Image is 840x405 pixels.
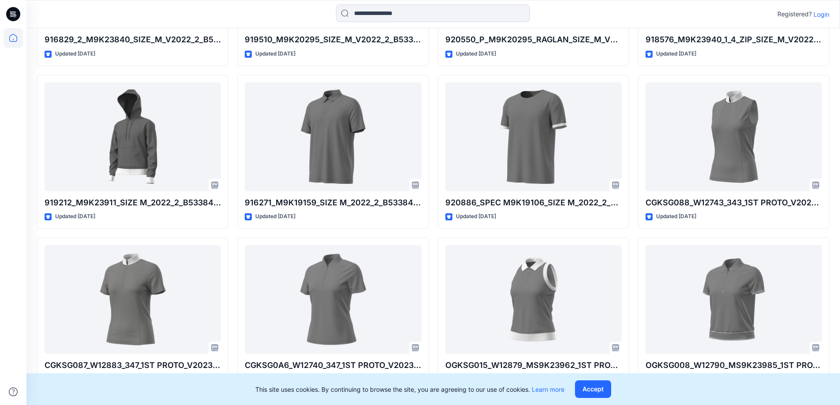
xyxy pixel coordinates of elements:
p: Updated [DATE] [656,212,696,221]
p: OGKSG015_W12879_MS9K23962_1ST PROTO_V2023.1.5_2024.11.6 [445,359,622,372]
p: Updated [DATE] [55,212,95,221]
p: Updated [DATE] [456,212,496,221]
p: OGKSG008_W12790_MS9K23985_1ST PROTO_V2023.1.5_2024.11.1 [646,359,822,372]
a: OGKSG008_W12790_MS9K23985_1ST PROTO_V2023.1.5_2024.11.1 [646,245,822,354]
p: This site uses cookies. By continuing to browse the site, you are agreeing to our use of cookies. [255,385,564,394]
p: CGKSG0A6_W12740_347_1ST PROTO_V2023.1.5_2024.11.22 [245,359,421,372]
p: 920550_P_M9K20295_RAGLAN_SIZE_M_V2022_2_B53384_HA_11_26_24 [445,33,622,46]
p: 920886_SPEC M9K19106_SIZE M_2022_2_B53384_MP_9_17_24 (1) [445,197,622,209]
a: OGKSG015_W12879_MS9K23962_1ST PROTO_V2023.1.5_2024.11.6 [445,245,622,354]
p: Registered? [777,9,812,19]
p: 919510_M9K20295_SIZE_M_V2022_2_B53384_HA_11_25_24 [245,33,421,46]
p: Updated [DATE] [55,49,95,59]
p: Login [814,10,829,19]
a: Learn more [532,386,564,393]
a: CGKSG087_W12883_347_1ST PROTO_V2023.1.5_2024.11.23 [45,245,221,354]
p: Updated [DATE] [656,49,696,59]
a: 916271_M9K19159_SIZE M_2022_2_B53384_HA_11_19_24 [245,82,421,191]
p: 919212_M9K23911_SIZE M_2022_2_B53384_HA_11_19_24 [45,197,221,209]
button: Accept [575,380,611,398]
a: 919212_M9K23911_SIZE M_2022_2_B53384_HA_11_19_24 [45,82,221,191]
p: Updated [DATE] [456,49,496,59]
a: CGKSG0A6_W12740_347_1ST PROTO_V2023.1.5_2024.11.22 [245,245,421,354]
p: 916829_2_M9K23840_SIZE_M_V2022_2_B53384_HA_11_27_24 [45,33,221,46]
p: Updated [DATE] [255,212,295,221]
a: CGKSG088_W12743_343_1ST PROTO_V2023.1.5_2024.11.25 [646,82,822,191]
p: CGKSG088_W12743_343_1ST PROTO_V2023.1.5_2024.11.25 [646,197,822,209]
p: 916271_M9K19159_SIZE M_2022_2_B53384_HA_11_19_24 [245,197,421,209]
p: CGKSG087_W12883_347_1ST PROTO_V2023.1.5_2024.11.23 [45,359,221,372]
p: Updated [DATE] [255,49,295,59]
p: 918576_M9K23940_1_4_ZIP_SIZE_M_V2022_2_B53384_HA_11_21_24 [646,33,822,46]
a: 920886_SPEC M9K19106_SIZE M_2022_2_B53384_MP_9_17_24 (1) [445,82,622,191]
